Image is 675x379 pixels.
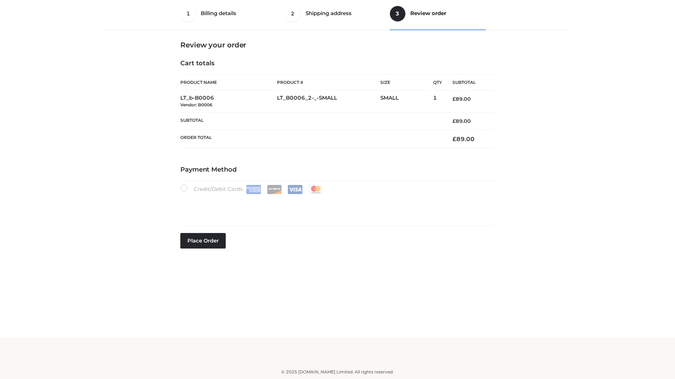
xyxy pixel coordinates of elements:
h3: Review your order [180,41,495,49]
span: £ [452,118,456,124]
small: Vendor: B0006 [180,102,212,107]
img: Visa [288,185,303,194]
bdi: 89.00 [452,96,471,102]
td: SMALL [380,91,433,113]
th: Order Total [180,130,442,148]
img: Discover [267,185,282,194]
iframe: Secure payment input frame [179,193,493,218]
button: Place order [180,233,226,248]
span: £ [452,135,456,142]
th: Qty [433,74,442,91]
img: Amex [246,185,261,194]
h4: Cart totals [180,60,495,67]
bdi: 89.00 [452,135,475,142]
label: Credit/Debit Cards [180,185,324,194]
span: £ [452,96,456,102]
img: Mastercard [308,185,323,194]
th: Subtotal [442,75,495,91]
div: © 2025 [DOMAIN_NAME] Limited. All rights reserved. [104,368,571,375]
td: LT_b-B0006 [180,91,277,113]
h4: Payment Method [180,166,495,174]
th: Product # [277,74,380,91]
th: Subtotal [180,112,442,129]
td: 1 [433,91,442,113]
th: Size [380,75,430,91]
th: Product Name [180,74,277,91]
td: LT_B0006_2-_-SMALL [277,91,380,113]
bdi: 89.00 [452,118,471,124]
